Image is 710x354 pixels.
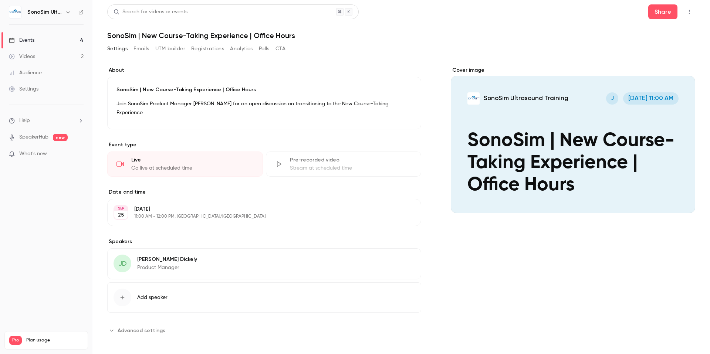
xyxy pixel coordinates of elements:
div: JD[PERSON_NAME] DickelyProduct Manager [107,248,421,279]
label: Speakers [107,238,421,245]
button: Registrations [191,43,224,55]
div: Live [131,156,254,164]
label: Date and time [107,188,421,196]
div: Pre-recorded video [290,156,412,164]
button: UTM builder [155,43,185,55]
button: Analytics [230,43,253,55]
span: Advanced settings [118,327,165,334]
div: Audience [9,69,42,76]
p: Event type [107,141,421,149]
span: JD [118,259,127,269]
button: Emails [133,43,149,55]
div: Search for videos or events [114,8,187,16]
span: What's new [19,150,47,158]
button: Advanced settings [107,324,170,336]
div: Pre-recorded videoStream at scheduled time [266,152,422,177]
section: Cover image [451,67,695,213]
h6: SonoSim Ultrasound Training [27,8,62,16]
li: help-dropdown-opener [9,117,84,125]
span: Help [19,117,30,125]
button: CTA [275,43,285,55]
p: 11:00 AM - 12:00 PM, [GEOGRAPHIC_DATA]/[GEOGRAPHIC_DATA] [134,214,382,219]
div: Stream at scheduled time [290,164,412,172]
button: Polls [259,43,270,55]
div: LiveGo live at scheduled time [107,152,263,177]
a: SpeakerHub [19,133,48,141]
p: [DATE] [134,205,382,213]
div: SEP [114,206,128,211]
button: Settings [107,43,128,55]
span: new [53,134,68,141]
button: Share [648,4,677,19]
p: 25 [118,211,124,219]
div: Events [9,37,34,44]
span: Add speaker [137,294,168,301]
p: [PERSON_NAME] Dickely [137,256,197,263]
div: Go live at scheduled time [131,164,254,172]
p: SonoSim | New Course-Taking Experience | Office Hours [116,86,412,93]
span: Plan usage [26,337,83,343]
button: Add speaker [107,282,421,313]
img: SonoSim Ultrasound Training [9,6,21,18]
div: Settings [9,85,38,93]
p: Product Manager [137,264,197,271]
p: Join SonoSim Product Manager [PERSON_NAME] for an open discussion on transitioning to the New Cou... [116,99,412,117]
h1: SonoSim | New Course-Taking Experience | Office Hours [107,31,695,40]
div: Videos [9,53,35,60]
label: About [107,67,421,74]
label: Cover image [451,67,695,74]
section: Advanced settings [107,324,421,336]
span: Pro [9,336,22,345]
